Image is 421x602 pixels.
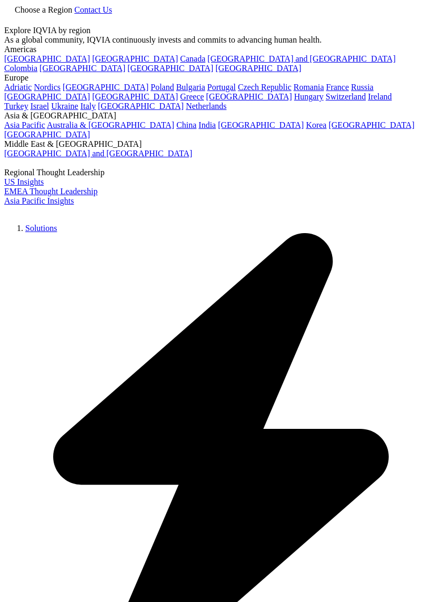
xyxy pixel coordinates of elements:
div: Europe [4,73,417,83]
a: France [326,83,349,92]
a: [GEOGRAPHIC_DATA] [4,54,90,63]
a: [GEOGRAPHIC_DATA] [92,92,178,101]
a: Portugal [207,83,236,92]
a: [GEOGRAPHIC_DATA] [39,64,125,73]
a: Italy [81,102,96,111]
div: Explore IQVIA by region [4,26,417,35]
a: Asia Pacific [4,121,45,129]
a: [GEOGRAPHIC_DATA] [4,92,90,101]
a: Czech Republic [238,83,292,92]
a: [GEOGRAPHIC_DATA] [63,83,148,92]
a: [GEOGRAPHIC_DATA] [215,64,301,73]
div: Americas [4,45,417,54]
a: [GEOGRAPHIC_DATA] [328,121,414,129]
a: Colombia [4,64,37,73]
a: Korea [306,121,326,129]
a: Russia [351,83,374,92]
a: Nordics [34,83,61,92]
a: US Insights [4,177,44,186]
a: Ukraine [51,102,78,111]
a: India [198,121,216,129]
div: Asia & [GEOGRAPHIC_DATA] [4,111,417,121]
a: Solutions [25,224,57,233]
a: Canada [180,54,205,63]
a: Poland [151,83,174,92]
a: EMEA Thought Leadership [4,187,97,196]
a: Asia Pacific Insights [4,196,74,205]
a: [GEOGRAPHIC_DATA] [206,92,292,101]
div: Regional Thought Leadership [4,168,417,177]
a: [GEOGRAPHIC_DATA] [218,121,304,129]
a: [GEOGRAPHIC_DATA] and [GEOGRAPHIC_DATA] [4,149,192,158]
a: [GEOGRAPHIC_DATA] and [GEOGRAPHIC_DATA] [207,54,395,63]
a: Hungary [294,92,324,101]
a: [GEOGRAPHIC_DATA] [4,130,90,139]
a: Netherlands [186,102,226,111]
a: Turkey [4,102,28,111]
a: Adriatic [4,83,32,92]
a: Contact Us [74,5,112,14]
span: Choose a Region [15,5,72,14]
div: As a global community, IQVIA continuously invests and commits to advancing human health. [4,35,417,45]
div: Middle East & [GEOGRAPHIC_DATA] [4,139,417,149]
a: Switzerland [326,92,366,101]
a: Bulgaria [176,83,205,92]
a: Israel [31,102,49,111]
a: [GEOGRAPHIC_DATA] [127,64,213,73]
a: Ireland [368,92,392,101]
a: Australia & [GEOGRAPHIC_DATA] [47,121,174,129]
a: Greece [180,92,204,101]
a: [GEOGRAPHIC_DATA] [92,54,178,63]
a: Romania [294,83,324,92]
a: [GEOGRAPHIC_DATA] [98,102,184,111]
a: China [176,121,196,129]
